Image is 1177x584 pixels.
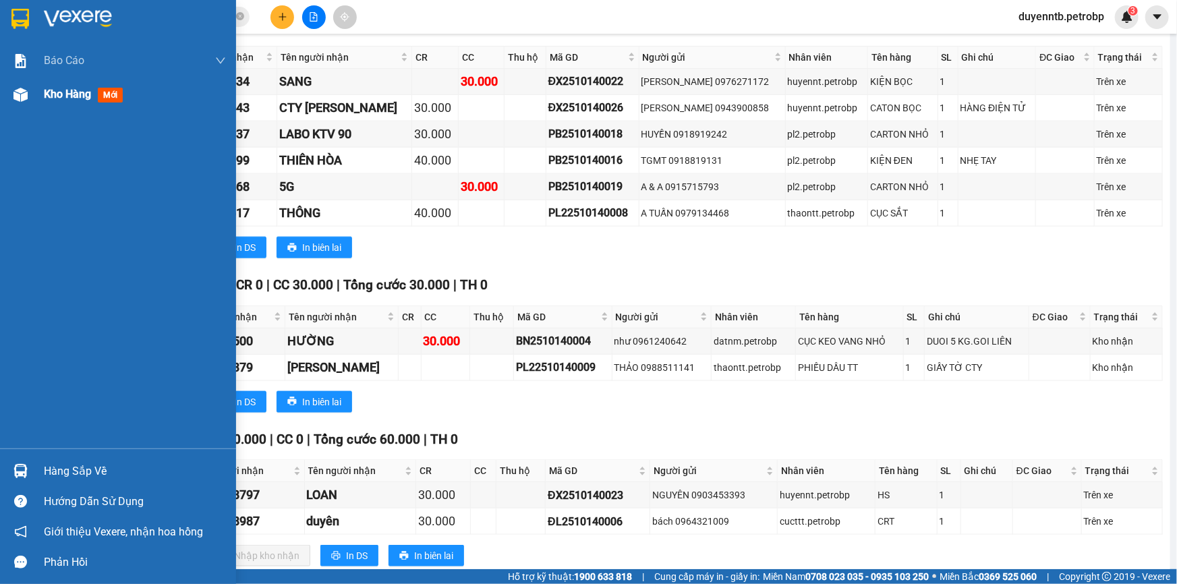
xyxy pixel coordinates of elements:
div: huyennt.petrobp [788,100,865,115]
td: LABO KTV 90 [277,121,413,148]
span: ĐC Giao [1039,50,1080,65]
span: Người gửi [616,310,698,324]
div: CARTON NHỎ [870,127,936,142]
th: Nhân viên [778,460,875,482]
div: bách 0964321009 [652,514,775,529]
img: icon-new-feature [1121,11,1133,23]
span: Giới thiệu Vexere, nhận hoa hồng [44,523,203,540]
button: printerIn biên lai [389,545,464,566]
span: | [1047,569,1049,584]
span: Trạng thái [1094,310,1149,324]
span: Kho hàng [44,88,91,100]
div: LABO KTV 90 [279,125,410,144]
span: In DS [346,548,368,563]
th: SL [938,460,961,482]
img: warehouse-icon [13,88,28,102]
td: ĐX2510140026 [546,95,639,121]
span: printer [399,551,409,562]
span: Tổng cước 30.000 [343,277,450,293]
td: PL22510140009 [514,355,612,381]
th: SL [904,306,925,328]
div: KIỆN ĐEN [870,153,936,168]
div: Trên xe [1084,488,1160,502]
span: file-add [309,12,318,22]
div: A & A 0915715793 [641,179,783,194]
td: PB2510140018 [546,121,639,148]
div: PHIẾU DẦU TT [798,360,901,375]
div: LOAN [307,486,414,504]
div: 5G [279,177,410,196]
div: Trên xe [1097,100,1160,115]
div: Trên xe [1097,74,1160,89]
button: printerIn biên lai [277,391,352,413]
div: CTY [PERSON_NAME] [279,98,410,117]
span: aim [340,12,349,22]
div: 30.000 [418,512,468,531]
span: TH 0 [460,277,488,293]
div: 30.000 [461,72,502,91]
span: Cung cấp máy in - giấy in: [654,569,759,584]
div: THIÊN HÒA [279,151,410,170]
button: aim [333,5,357,29]
div: HƯỜNG [287,332,396,351]
span: Người gửi [643,50,772,65]
div: 0937958797 [192,486,302,504]
div: CỤC KEO VANG NHỎ [798,334,901,349]
span: ĐC Giao [1016,463,1068,478]
div: Hàng sắp về [44,461,226,481]
th: CC [459,47,505,69]
th: Ghi chú [958,47,1037,69]
li: [PERSON_NAME][GEOGRAPHIC_DATA] [7,7,196,80]
span: Tên người nhận [289,310,384,324]
div: PL22510140008 [548,204,637,221]
div: CATON BỌC [870,100,936,115]
td: THÔNG [277,200,413,227]
span: mới [98,88,123,103]
th: Tên hàng [796,306,904,328]
th: CC [422,306,470,328]
div: HS [878,488,934,502]
div: CRT [878,514,934,529]
span: Mã GD [549,463,636,478]
div: ĐX2510140022 [548,73,637,90]
td: HƯỜNG [285,328,399,355]
span: Miền Nam [763,569,929,584]
span: | [337,277,340,293]
div: cucttt.petrobp [780,514,873,529]
div: 1 [940,127,956,142]
div: [PERSON_NAME] [287,358,396,377]
div: 1 [940,100,956,115]
span: CR 60.000 [206,432,266,447]
td: CTY MAI PHƯƠNG [277,95,413,121]
div: huyennt.petrobp [788,74,865,89]
span: caret-down [1151,11,1164,23]
td: 5G [277,174,413,200]
th: Ghi chú [961,460,1013,482]
img: logo-vxr [11,9,29,29]
div: DUOI 5 KG.GOI LIÊN [927,334,1027,349]
span: CR 0 [236,277,263,293]
th: CR [412,47,458,69]
span: printer [331,551,341,562]
div: Kho nhận [1093,360,1160,375]
span: Mã GD [517,310,598,324]
div: 40.000 [414,204,455,223]
div: NGUYÊN 0903453393 [652,488,775,502]
button: printerIn biên lai [277,237,352,258]
span: Tên người nhận [308,463,403,478]
div: Trên xe [1097,153,1160,168]
th: Tên hàng [868,47,938,69]
td: PB2510140019 [546,174,639,200]
div: CARTON NHỎ [870,179,936,194]
button: plus [270,5,294,29]
div: THÔNG [279,204,410,223]
span: Trạng thái [1085,463,1149,478]
div: 1 [940,206,956,221]
span: ⚪️ [932,574,936,579]
span: close-circle [236,11,244,24]
span: | [270,432,273,447]
div: thaontt.petrobp [788,206,865,221]
div: pl2.petrobp [788,153,865,168]
div: ĐX2510140023 [548,487,648,504]
span: | [424,432,427,447]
